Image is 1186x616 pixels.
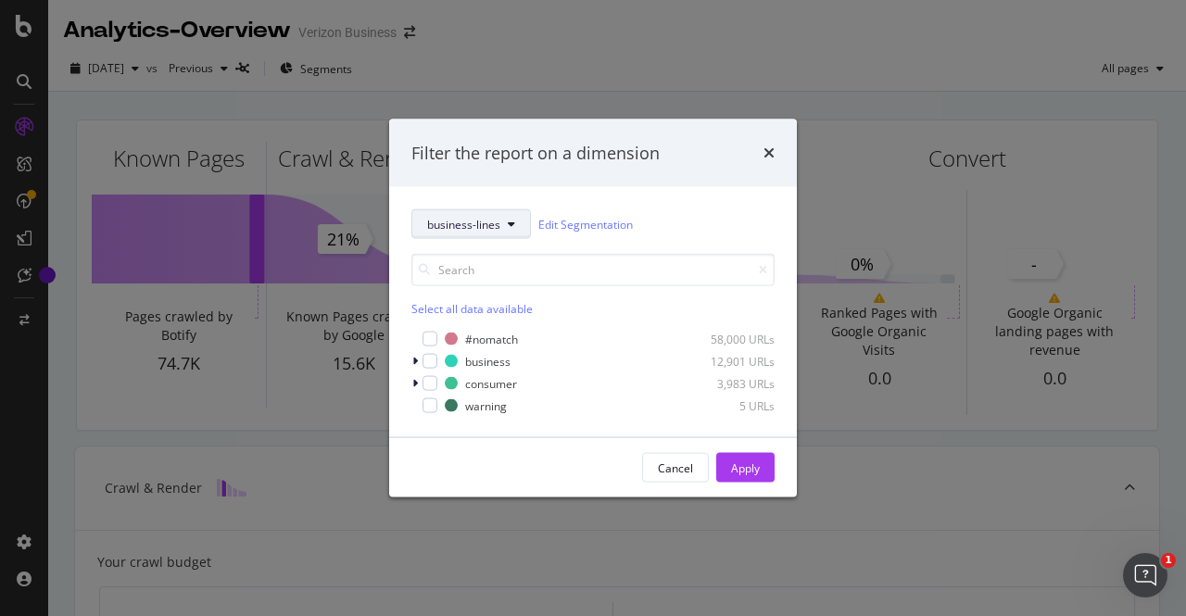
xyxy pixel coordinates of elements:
[684,353,775,369] div: 12,901 URLs
[465,331,518,346] div: #nomatch
[658,459,693,475] div: Cancel
[411,141,660,165] div: Filter the report on a dimension
[1161,553,1176,568] span: 1
[1123,553,1167,597] iframe: Intercom live chat
[411,254,775,286] input: Search
[684,331,775,346] div: 58,000 URLs
[716,453,775,483] button: Apply
[427,216,500,232] span: business-lines
[411,209,531,239] button: business-lines
[465,353,511,369] div: business
[763,141,775,165] div: times
[538,214,633,233] a: Edit Segmentation
[465,397,507,413] div: warning
[731,459,760,475] div: Apply
[411,301,775,317] div: Select all data available
[642,453,709,483] button: Cancel
[389,119,797,497] div: modal
[465,375,517,391] div: consumer
[684,397,775,413] div: 5 URLs
[684,375,775,391] div: 3,983 URLs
